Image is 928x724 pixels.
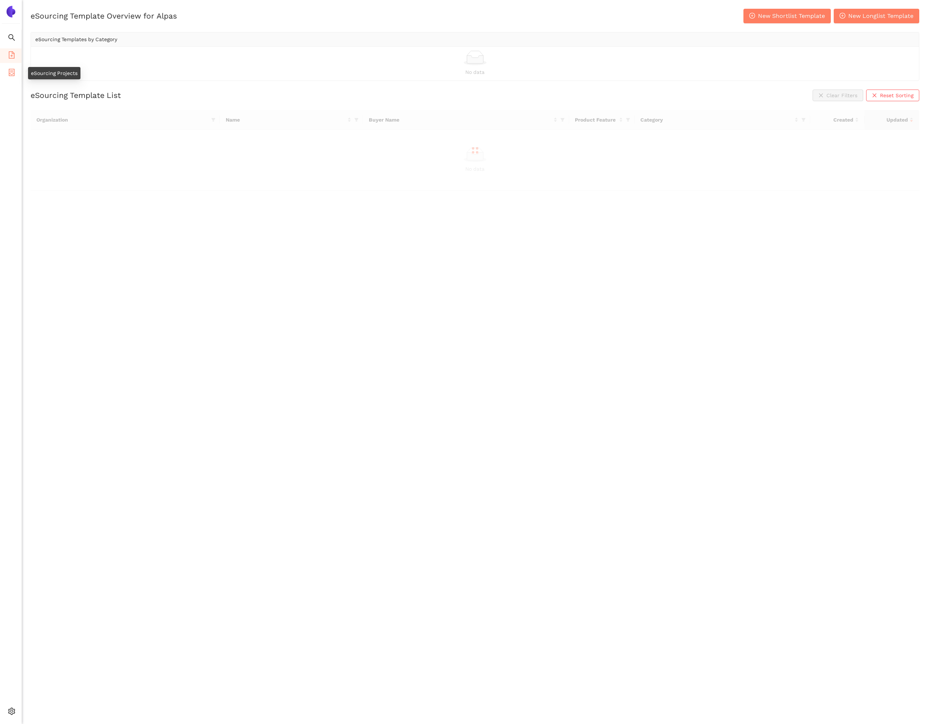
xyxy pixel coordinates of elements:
span: New Longlist Template [848,11,913,20]
div: No data [35,68,915,76]
div: eSourcing Projects [28,67,80,79]
span: file-add [8,49,15,63]
h2: eSourcing Template List [31,90,121,100]
span: search [8,31,15,46]
span: plus-circle [840,13,845,20]
button: closeClear Filters [813,90,863,101]
button: plus-circleNew Shortlist Template [743,9,831,23]
span: Reset Sorting [880,91,913,99]
span: close [872,93,877,99]
span: New Shortlist Template [758,11,825,20]
button: closeReset Sorting [866,90,919,101]
span: eSourcing Templates by Category [35,36,117,42]
span: setting [8,705,15,720]
span: plus-circle [749,13,755,20]
span: container [8,66,15,81]
button: plus-circleNew Longlist Template [834,9,919,23]
h2: eSourcing Template Overview for Alpas [31,11,177,21]
img: Logo [5,6,17,17]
